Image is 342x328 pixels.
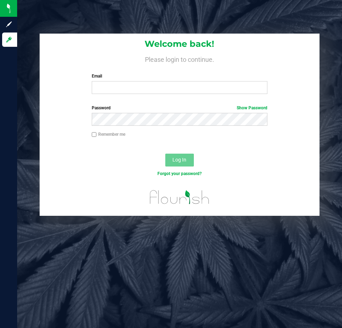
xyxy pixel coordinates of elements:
button: Log In [165,154,194,167]
label: Remember me [92,131,125,138]
inline-svg: Sign up [5,21,12,28]
img: flourish_logo.svg [145,184,215,210]
a: Show Password [237,105,267,110]
label: Email [92,73,267,79]
span: Log In [172,157,186,163]
inline-svg: Log in [5,36,12,43]
input: Remember me [92,132,97,137]
h4: Please login to continue. [40,54,319,63]
h1: Welcome back! [40,39,319,49]
span: Password [92,105,111,110]
a: Forgot your password? [157,171,202,176]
